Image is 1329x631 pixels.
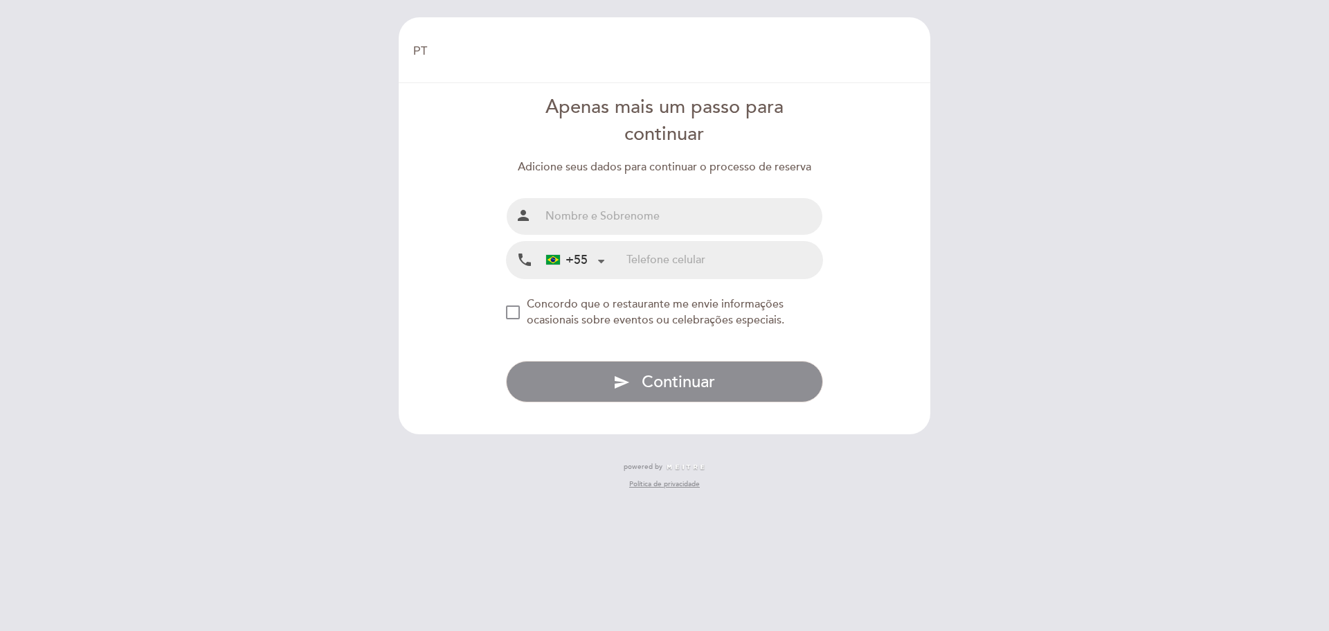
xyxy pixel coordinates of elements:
input: Telefone celular [626,242,822,278]
div: Adicione seus dados para continuar o processo de reserva [506,159,824,175]
a: powered by [624,462,705,472]
span: Concordo que o restaurante me envie informações ocasionais sobre eventos ou celebrações especiais. [527,297,784,327]
div: Apenas mais um passo para continuar [506,94,824,148]
button: send Continuar [506,361,824,402]
i: send [613,374,630,391]
span: Continuar [642,372,715,392]
a: Política de privacidade [629,479,700,489]
i: person [515,207,532,224]
div: +55 [546,251,588,269]
md-checkbox: NEW_MODAL_AGREE_RESTAURANT_SEND_OCCASIONAL_INFO [506,296,824,328]
img: MEITRE [666,464,705,471]
input: Nombre e Sobrenome [540,198,823,235]
span: powered by [624,462,662,472]
i: local_phone [516,251,533,269]
div: Brazil (Brasil): +55 [541,242,610,278]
